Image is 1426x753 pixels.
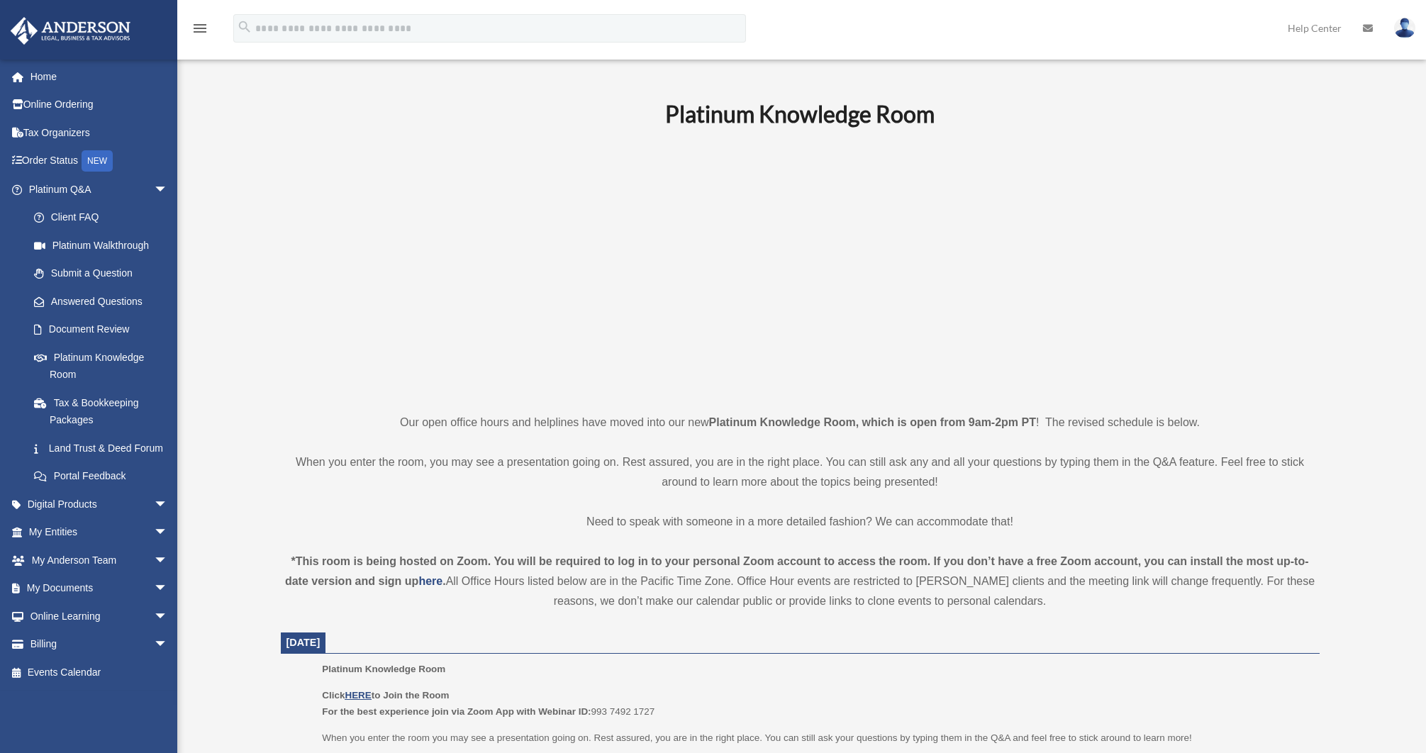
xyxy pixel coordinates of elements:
[281,552,1320,611] div: All Office Hours listed below are in the Pacific Time Zone. Office Hour events are restricted to ...
[709,416,1036,428] strong: Platinum Knowledge Room, which is open from 9am-2pm PT
[665,100,935,128] b: Platinum Knowledge Room
[154,546,182,575] span: arrow_drop_down
[345,690,371,701] a: HERE
[10,118,189,147] a: Tax Organizers
[20,203,189,232] a: Client FAQ
[10,518,189,547] a: My Entitiesarrow_drop_down
[10,630,189,659] a: Billingarrow_drop_down
[1394,18,1415,38] img: User Pic
[281,512,1320,532] p: Need to speak with someone in a more detailed fashion? We can accommodate that!
[191,20,208,37] i: menu
[20,389,189,434] a: Tax & Bookkeeping Packages
[322,690,449,701] b: Click to Join the Room
[20,343,182,389] a: Platinum Knowledge Room
[20,434,189,462] a: Land Trust & Deed Forum
[6,17,135,45] img: Anderson Advisors Platinum Portal
[10,91,189,119] a: Online Ordering
[154,518,182,547] span: arrow_drop_down
[322,687,1309,720] p: 993 7492 1727
[20,287,189,316] a: Answered Questions
[191,25,208,37] a: menu
[20,231,189,260] a: Platinum Walkthrough
[20,260,189,288] a: Submit a Question
[154,574,182,603] span: arrow_drop_down
[10,147,189,176] a: Order StatusNEW
[154,602,182,631] span: arrow_drop_down
[10,62,189,91] a: Home
[442,575,445,587] strong: .
[237,19,252,35] i: search
[82,150,113,172] div: NEW
[322,706,591,717] b: For the best experience join via Zoom App with Webinar ID:
[281,452,1320,492] p: When you enter the room, you may see a presentation going on. Rest assured, you are in the right ...
[10,490,189,518] a: Digital Productsarrow_drop_down
[10,574,189,603] a: My Documentsarrow_drop_down
[281,413,1320,433] p: Our open office hours and helplines have moved into our new ! The revised schedule is below.
[322,730,1309,747] p: When you enter the room you may see a presentation going on. Rest assured, you are in the right p...
[154,630,182,659] span: arrow_drop_down
[587,147,1013,386] iframe: 231110_Toby_KnowledgeRoom
[20,316,189,344] a: Document Review
[10,602,189,630] a: Online Learningarrow_drop_down
[20,462,189,491] a: Portal Feedback
[286,637,321,648] span: [DATE]
[154,490,182,519] span: arrow_drop_down
[10,175,189,203] a: Platinum Q&Aarrow_drop_down
[322,664,445,674] span: Platinum Knowledge Room
[285,555,1309,587] strong: *This room is being hosted on Zoom. You will be required to log in to your personal Zoom account ...
[154,175,182,204] span: arrow_drop_down
[418,575,442,587] a: here
[10,658,189,686] a: Events Calendar
[10,546,189,574] a: My Anderson Teamarrow_drop_down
